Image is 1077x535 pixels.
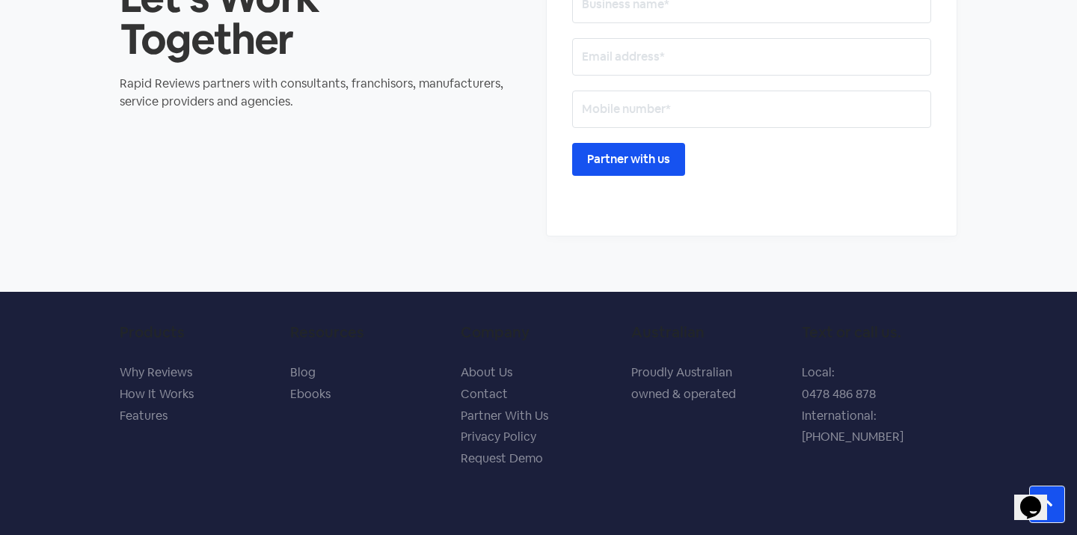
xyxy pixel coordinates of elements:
[290,386,331,402] a: Ebooks
[120,75,531,111] div: Rapid Reviews partners with consultants, franchisors, manufacturers, service providers and agencies.
[461,386,508,402] a: Contact
[461,408,548,424] a: Partner With Us
[802,362,957,448] p: Local: 0478 486 878 International: [PHONE_NUMBER]
[120,386,194,402] a: How It Works
[120,408,168,424] a: Features
[572,38,931,76] input: Email address*
[461,323,616,341] h5: Company
[461,429,536,444] a: Privacy Policy
[631,323,787,341] h5: Australian
[290,364,316,380] a: Blog
[120,323,275,341] h5: Products
[461,450,543,466] a: Request Demo
[572,143,685,176] input: Partner with us
[461,364,512,380] a: About Us
[290,323,446,341] h5: Resources
[572,91,931,128] input: Mobile number*
[120,364,192,380] a: Why Reviews
[631,362,787,406] p: Proudly Australian owned & operated
[802,323,957,341] h5: Text or call us.
[1014,475,1062,520] iframe: chat widget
